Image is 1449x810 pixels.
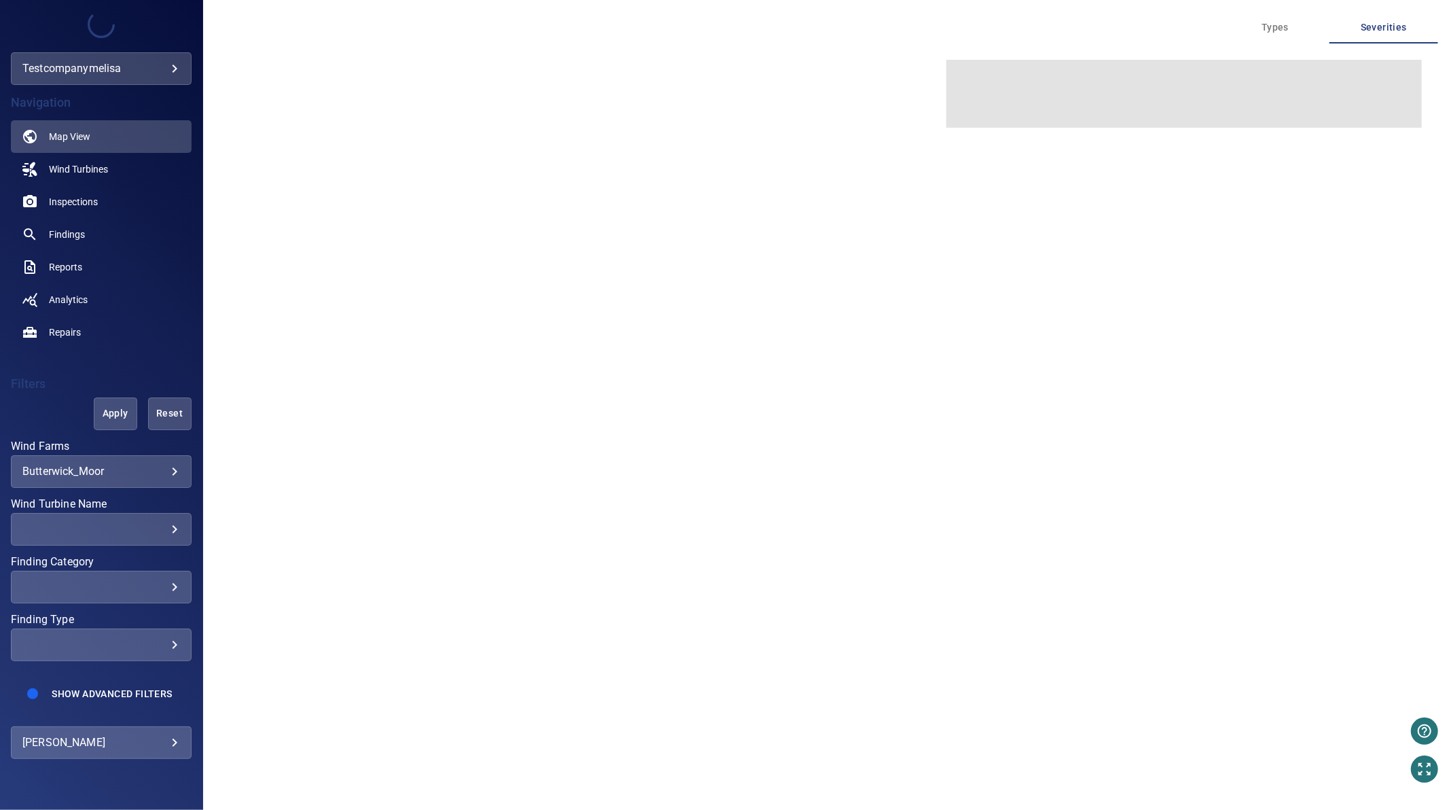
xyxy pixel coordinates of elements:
a: analytics noActive [11,283,192,316]
span: Apply [111,405,120,422]
span: Reports [49,260,82,274]
label: Wind Farms [11,441,192,452]
div: Wind Turbine Name [11,513,192,546]
span: Map View [49,130,90,143]
span: Show Advanced Filters [52,688,172,699]
div: Finding Type [11,629,192,661]
div: Butterwick_Moor [22,465,180,478]
button: Apply [94,398,137,430]
div: testcompanymelisa [11,52,192,85]
div: Finding Category [11,571,192,603]
h4: Navigation [11,96,192,109]
h4: Filters [11,377,192,391]
div: testcompanymelisa [22,58,180,80]
div: [PERSON_NAME] [22,732,180,754]
a: inspections noActive [11,186,192,218]
span: Severities [1338,19,1430,36]
span: Types [1229,19,1321,36]
span: Analytics [49,293,88,306]
span: Reset [165,405,175,422]
label: Wind Turbine Name [11,499,192,510]
label: Finding Type [11,614,192,625]
span: Inspections [49,195,98,209]
div: Wind Farms [11,455,192,488]
a: reports noActive [11,251,192,283]
span: Repairs [49,325,81,339]
a: windturbines noActive [11,153,192,186]
button: Show Advanced Filters [43,683,180,705]
span: Findings [49,228,85,241]
button: Reset [148,398,192,430]
a: map active [11,120,192,153]
a: repairs noActive [11,316,192,349]
a: findings noActive [11,218,192,251]
span: Wind Turbines [49,162,108,176]
label: Finding Category [11,557,192,567]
